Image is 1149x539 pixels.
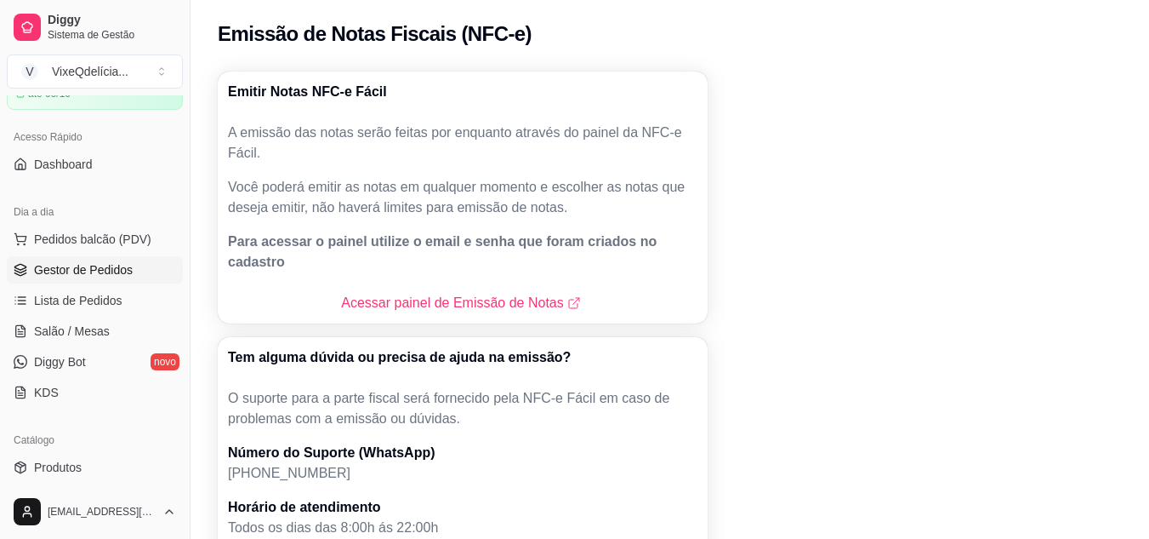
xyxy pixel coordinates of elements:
span: Gestor de Pedidos [34,261,133,278]
span: Dashboard [34,156,93,173]
h2: Emissão de Notas Fiscais (NFC-e) [218,20,532,48]
span: Diggy Bot [34,353,86,370]
span: Lista de Pedidos [34,292,122,309]
a: Produtos [7,454,183,481]
a: Acessar painel de Emissão de Notas [341,293,583,313]
a: Gestor de Pedidos [7,256,183,284]
p: Você poderá emitir as notas em qualquer momento e escolher as notas que deseja emitir, não haverá... [228,177,697,218]
p: O suporte para a parte fiscal será fornecido pela NFC-e Fácil em caso de problemas com a emissão ... [228,388,697,429]
div: Catálogo [7,427,183,454]
a: KDS [7,379,183,406]
p: Tem alguma dúvida ou precisa de ajuda na emissão? [228,347,571,368]
p: Número do Suporte (WhatsApp) [228,443,697,463]
p: Emitir Notas NFC-e Fácil [228,82,387,102]
p: [PHONE_NUMBER] [228,463,697,484]
span: Produtos [34,459,82,476]
a: DiggySistema de Gestão [7,7,183,48]
span: V [21,63,38,80]
span: [EMAIL_ADDRESS][DOMAIN_NAME] [48,505,156,519]
div: Dia a dia [7,198,183,226]
a: Salão / Mesas [7,318,183,345]
div: VixeQdelícia ... [52,63,128,80]
button: Pedidos balcão (PDV) [7,226,183,253]
p: A emissão das notas serão feitas por enquanto através do painel da NFC-e Fácil. [228,123,697,163]
span: Sistema de Gestão [48,28,176,42]
span: Pedidos balcão (PDV) [34,231,151,248]
span: KDS [34,384,59,401]
a: Lista de Pedidos [7,287,183,314]
span: Diggy [48,13,176,28]
p: Horário de atendimento [228,497,697,518]
p: Todos os dias das 8:00h ás 22:00h [228,518,697,538]
button: Select a team [7,54,183,89]
p: Para acessar o painel utilize o email e senha que foram criados no cadastro [228,232,697,272]
div: Acesso Rápido [7,123,183,151]
a: Diggy Botnovo [7,348,183,376]
span: Salão / Mesas [34,323,110,340]
button: [EMAIL_ADDRESS][DOMAIN_NAME] [7,491,183,532]
a: Dashboard [7,151,183,178]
